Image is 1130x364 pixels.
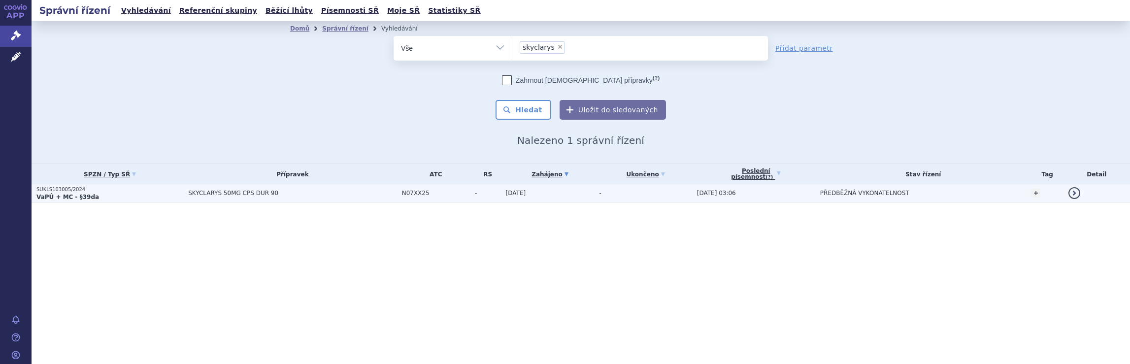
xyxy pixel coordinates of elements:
[384,4,423,17] a: Moje SŘ
[599,167,692,181] a: Ukončeno
[36,186,183,193] p: SUKLS103005/2024
[188,190,397,197] span: SKYCLARYS 50MG CPS DUR 90
[397,164,470,184] th: ATC
[32,3,118,17] h2: Správní řízení
[381,21,431,36] li: Vyhledávání
[36,194,99,200] strong: VaPÚ + MC - §39da
[697,164,815,184] a: Poslednípísemnost(?)
[1031,189,1040,198] a: +
[290,25,309,32] a: Domů
[322,25,368,32] a: Správní řízení
[599,190,601,197] span: -
[1027,164,1064,184] th: Tag
[506,167,595,181] a: Zahájeno
[517,134,644,146] span: Nalezeno 1 správní řízení
[176,4,260,17] a: Referenční skupiny
[815,164,1027,184] th: Stav řízení
[425,4,483,17] a: Statistiky SŘ
[1068,187,1080,199] a: detail
[653,75,660,81] abbr: (?)
[496,100,551,120] button: Hledat
[183,164,397,184] th: Přípravek
[118,4,174,17] a: Vyhledávání
[560,100,666,120] button: Uložit do sledovaných
[775,43,833,53] a: Přidat parametr
[263,4,316,17] a: Běžící lhůty
[765,174,773,180] abbr: (?)
[475,190,501,197] span: -
[402,190,470,197] span: N07XX25
[470,164,501,184] th: RS
[318,4,382,17] a: Písemnosti SŘ
[568,41,573,53] input: skyclarys
[506,190,526,197] span: [DATE]
[1064,164,1130,184] th: Detail
[697,190,736,197] span: [DATE] 03:06
[502,75,660,85] label: Zahrnout [DEMOGRAPHIC_DATA] přípravky
[557,44,563,50] span: ×
[36,167,183,181] a: SPZN / Typ SŘ
[820,190,909,197] span: PŘEDBĚŽNÁ VYKONATELNOST
[523,44,555,51] span: skyclarys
